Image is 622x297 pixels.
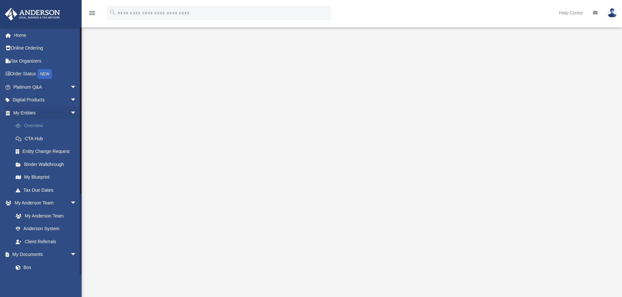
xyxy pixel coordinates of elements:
a: Meeting Minutes [9,274,83,287]
a: Box [9,261,80,274]
a: Home [5,29,87,42]
a: My Anderson Teamarrow_drop_down [5,197,83,210]
span: arrow_drop_down [70,81,83,94]
div: NEW [38,69,52,79]
a: Overview [9,119,87,132]
a: My Blueprint [9,171,83,184]
img: Anderson Advisors Platinum Portal [3,8,62,21]
span: arrow_drop_down [70,197,83,210]
span: arrow_drop_down [70,248,83,261]
i: menu [88,9,96,17]
a: Platinum Q&Aarrow_drop_down [5,81,87,94]
i: search [109,9,116,16]
a: Digital Productsarrow_drop_down [5,94,87,107]
a: Entity Change Request [9,145,87,158]
a: My Entitiesarrow_drop_down [5,106,87,119]
a: Client Referrals [9,235,83,248]
a: Online Ordering [5,42,87,55]
a: Tax Organizers [5,54,87,67]
a: CTA Hub [9,132,87,145]
a: My Anderson Team [9,209,80,222]
a: My Documentsarrow_drop_down [5,248,83,261]
span: arrow_drop_down [70,94,83,107]
a: menu [88,12,96,17]
a: Binder Walkthrough [9,158,87,171]
a: Anderson System [9,222,83,235]
img: User Pic [607,8,617,18]
a: Order StatusNEW [5,67,87,81]
a: Tax Due Dates [9,184,87,197]
span: arrow_drop_down [70,106,83,120]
